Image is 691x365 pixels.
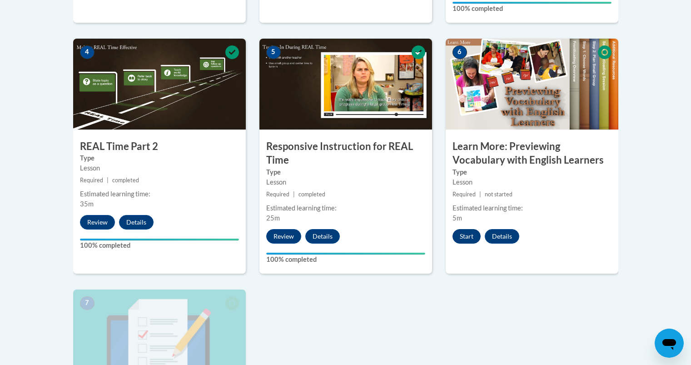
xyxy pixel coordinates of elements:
button: Details [119,215,154,230]
span: | [107,177,109,184]
div: Estimated learning time: [266,203,425,213]
h3: REAL Time Part 2 [73,140,246,154]
button: Review [80,215,115,230]
div: Lesson [452,177,611,187]
div: Your progress [80,239,239,240]
span: 35m [80,200,94,208]
div: Your progress [452,2,611,4]
span: | [293,191,295,198]
img: Course Image [259,39,432,130]
span: 4 [80,45,94,59]
span: | [479,191,481,198]
span: completed [112,177,139,184]
label: Type [452,167,611,177]
label: 100% completed [266,255,425,265]
span: 5 [266,45,281,59]
button: Review [266,229,301,244]
div: Lesson [266,177,425,187]
h3: Learn More: Previewing Vocabulary with English Learners [446,140,618,168]
span: 6 [452,45,467,59]
img: Course Image [446,39,618,130]
img: Course Image [73,39,246,130]
div: Your progress [266,253,425,255]
span: completed [298,191,325,198]
span: 25m [266,214,280,222]
iframe: Button to launch messaging window [655,329,684,358]
label: Type [80,153,239,163]
span: Required [452,191,476,198]
div: Lesson [80,163,239,173]
span: 7 [80,296,94,310]
span: 5m [452,214,462,222]
label: 100% completed [80,240,239,250]
h3: Responsive Instruction for REAL Time [259,140,432,168]
button: Details [305,229,340,244]
span: Required [266,191,289,198]
button: Details [485,229,519,244]
span: not started [485,191,512,198]
button: Start [452,229,481,244]
span: Required [80,177,103,184]
label: 100% completed [452,4,611,14]
label: Type [266,167,425,177]
div: Estimated learning time: [80,189,239,199]
div: Estimated learning time: [452,203,611,213]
